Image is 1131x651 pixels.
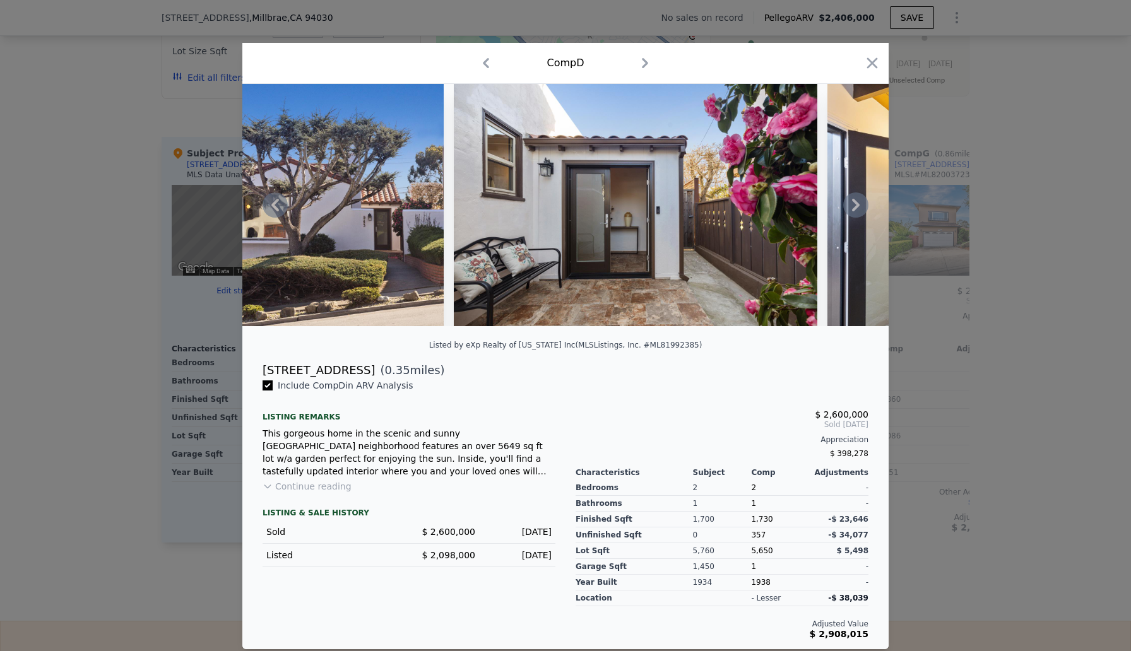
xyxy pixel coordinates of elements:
[263,402,555,422] div: Listing remarks
[693,467,752,478] div: Subject
[576,435,868,445] div: Appreciation
[751,515,773,524] span: 1,730
[837,546,868,555] span: $ 5,498
[751,575,810,590] div: 1938
[828,594,868,602] span: -$ 38,039
[576,590,693,606] div: location
[693,527,752,543] div: 0
[547,56,584,71] div: Comp D
[576,496,693,512] div: Bathrooms
[485,549,552,561] div: [DATE]
[422,527,475,537] span: $ 2,600,000
[375,361,444,379] span: ( miles)
[385,363,410,377] span: 0.35
[576,543,693,559] div: Lot Sqft
[263,508,555,520] div: LISTING & SALE HISTORY
[828,515,868,524] span: -$ 23,646
[693,496,752,512] div: 1
[810,559,868,575] div: -
[273,380,418,390] span: Include Comp D in ARV Analysis
[693,559,752,575] div: 1,450
[751,531,766,539] span: 357
[810,480,868,496] div: -
[751,546,773,555] span: 5,650
[693,575,752,590] div: 1934
[80,84,444,326] img: Property Img
[263,427,555,478] div: This gorgeous home in the scenic and sunny [GEOGRAPHIC_DATA] neighborhood features an over 5649 s...
[751,467,810,478] div: Comp
[751,496,810,512] div: 1
[263,480,352,493] button: Continue reading
[576,527,693,543] div: Unfinished Sqft
[422,550,475,560] span: $ 2,098,000
[454,84,817,326] img: Property Img
[693,543,752,559] div: 5,760
[266,525,399,538] div: Sold
[810,629,868,639] span: $ 2,908,015
[576,467,693,478] div: Characteristics
[810,496,868,512] div: -
[576,512,693,527] div: Finished Sqft
[693,480,752,496] div: 2
[830,449,868,458] span: $ 398,278
[810,467,868,478] div: Adjustments
[429,341,702,349] div: Listed by eXp Realty of [US_STATE] Inc (MLSListings, Inc. #ML81992385)
[576,559,693,575] div: Garage Sqft
[751,593,781,603] div: - lesser
[485,525,552,538] div: [DATE]
[751,562,756,571] span: 1
[576,575,693,590] div: Year Built
[576,480,693,496] div: Bedrooms
[828,531,868,539] span: -$ 34,077
[576,619,868,629] div: Adjusted Value
[576,419,868,430] span: Sold [DATE]
[266,549,399,561] div: Listed
[810,575,868,590] div: -
[693,512,752,527] div: 1,700
[751,483,756,492] span: 2
[815,409,868,419] span: $ 2,600,000
[263,361,375,379] div: [STREET_ADDRESS]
